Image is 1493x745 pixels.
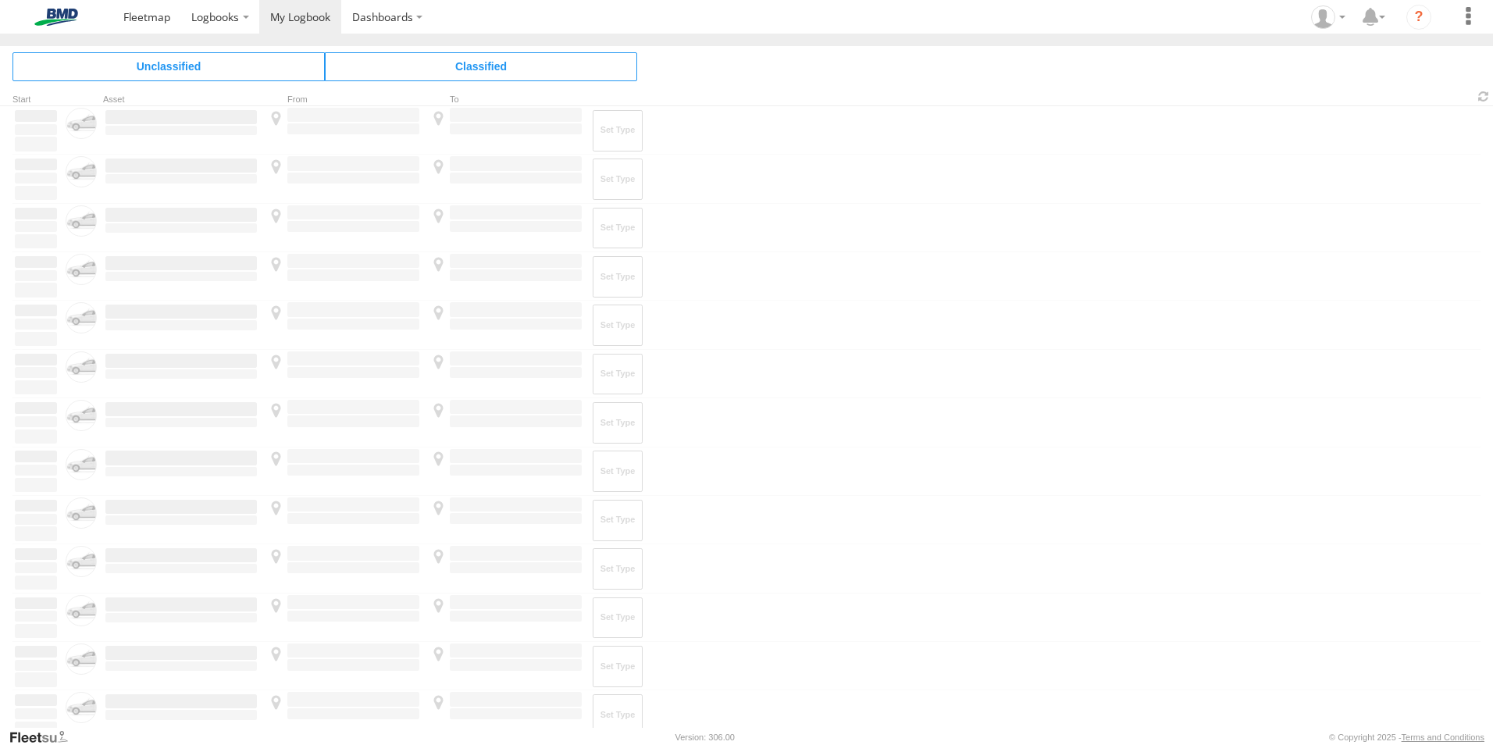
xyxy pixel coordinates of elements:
[9,729,80,745] a: Visit our Website
[1329,733,1484,742] div: © Copyright 2025 -
[325,52,637,80] span: Click to view Classified Trips
[428,96,584,104] div: To
[265,96,422,104] div: From
[1306,5,1351,29] div: Chris Brett
[103,96,259,104] div: Asset
[12,96,59,104] div: Click to Sort
[1474,89,1493,104] span: Refresh
[1406,5,1431,30] i: ?
[12,52,325,80] span: Click to view Unclassified Trips
[675,733,735,742] div: Version: 306.00
[1402,733,1484,742] a: Terms and Conditions
[16,9,97,26] img: bmd-logo.svg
